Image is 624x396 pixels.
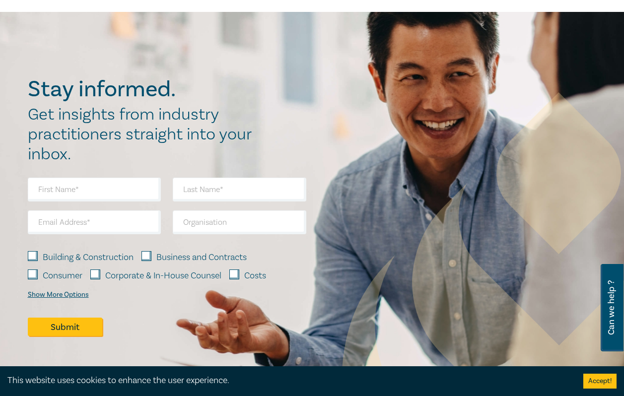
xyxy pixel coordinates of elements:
[607,270,616,345] span: Can we help ?
[28,291,89,299] div: Show More Options
[28,76,262,102] h2: Stay informed.
[156,251,247,264] label: Business and Contracts
[173,210,306,234] input: Organisation
[28,105,262,164] h2: Get insights from industry practitioners straight into your inbox.
[244,269,266,282] label: Costs
[43,251,134,264] label: Building & Construction
[28,210,161,234] input: Email Address*
[43,269,82,282] label: Consumer
[173,178,306,201] input: Last Name*
[7,374,568,387] div: This website uses cookies to enhance the user experience.
[105,269,221,282] label: Corporate & In-House Counsel
[28,178,161,201] input: First Name*
[583,374,617,389] button: Accept cookies
[28,318,102,336] button: Submit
